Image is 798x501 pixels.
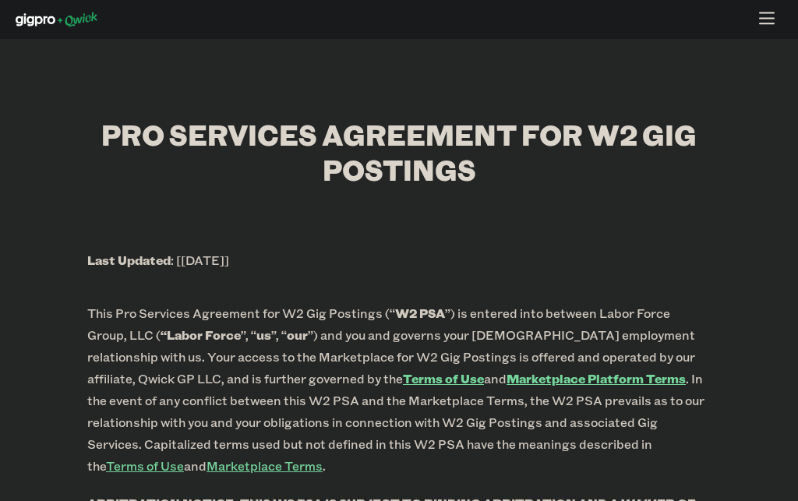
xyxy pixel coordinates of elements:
[87,117,711,187] h1: Pro Services Agreement for W2 Gig Postings
[87,252,171,268] b: Last Updated
[256,326,271,343] b: us
[403,370,484,386] a: Terms of Use
[419,305,445,321] b: PSA
[87,249,711,271] p: : [[DATE]]
[207,457,323,474] a: Marketplace Terms
[395,305,417,321] b: W2
[106,457,184,474] a: Terms of Use
[287,326,308,343] b: our
[87,302,711,477] p: This Pro Services Agreement for W2 Gig Postings (“ ”) is entered into between Labor Force Group, ...
[161,326,241,343] b: “Labor Force
[507,370,686,386] a: Marketplace Platform Terms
